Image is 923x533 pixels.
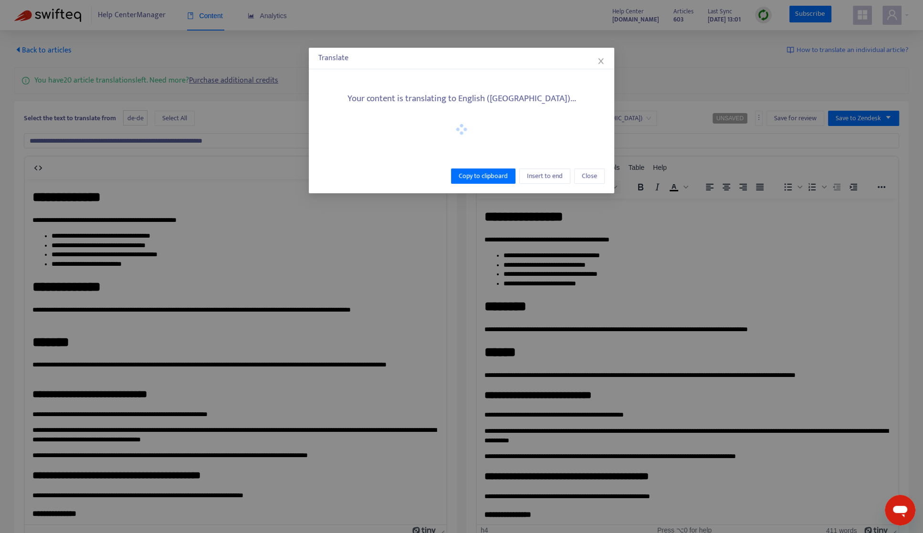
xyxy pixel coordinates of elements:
[582,171,597,181] span: Close
[459,171,508,181] span: Copy to clipboard
[885,495,915,525] iframe: Schaltfläche zum Öffnen des Messaging-Fensters
[596,56,606,66] button: Close
[597,57,605,65] span: close
[451,168,515,184] button: Copy to clipboard
[318,94,605,105] h5: Your content is translating to English ([GEOGRAPHIC_DATA])...
[318,52,605,64] div: Translate
[574,168,605,184] button: Close
[519,168,570,184] button: Insert to end
[527,171,563,181] span: Insert to end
